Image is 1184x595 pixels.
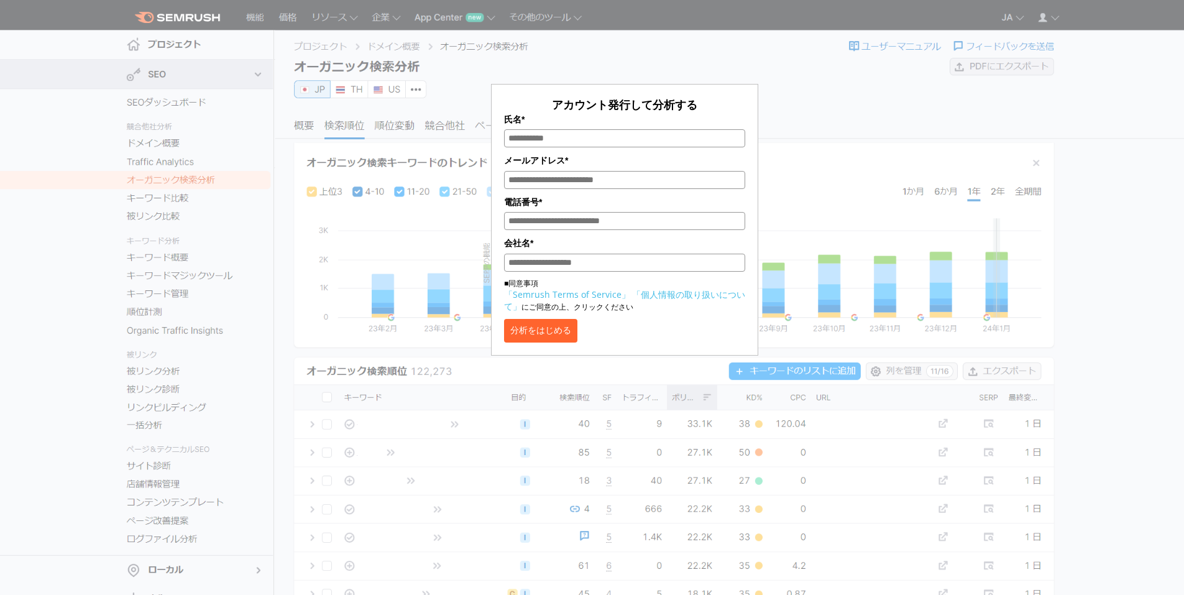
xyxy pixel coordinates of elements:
a: 「個人情報の取り扱いについて」 [504,288,745,312]
a: 「Semrush Terms of Service」 [504,288,630,300]
label: メールアドレス* [504,154,745,167]
span: アカウント発行して分析する [552,97,697,112]
button: 分析をはじめる [504,319,577,343]
label: 電話番号* [504,195,745,209]
p: ■同意事項 にご同意の上、クリックください [504,278,745,313]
